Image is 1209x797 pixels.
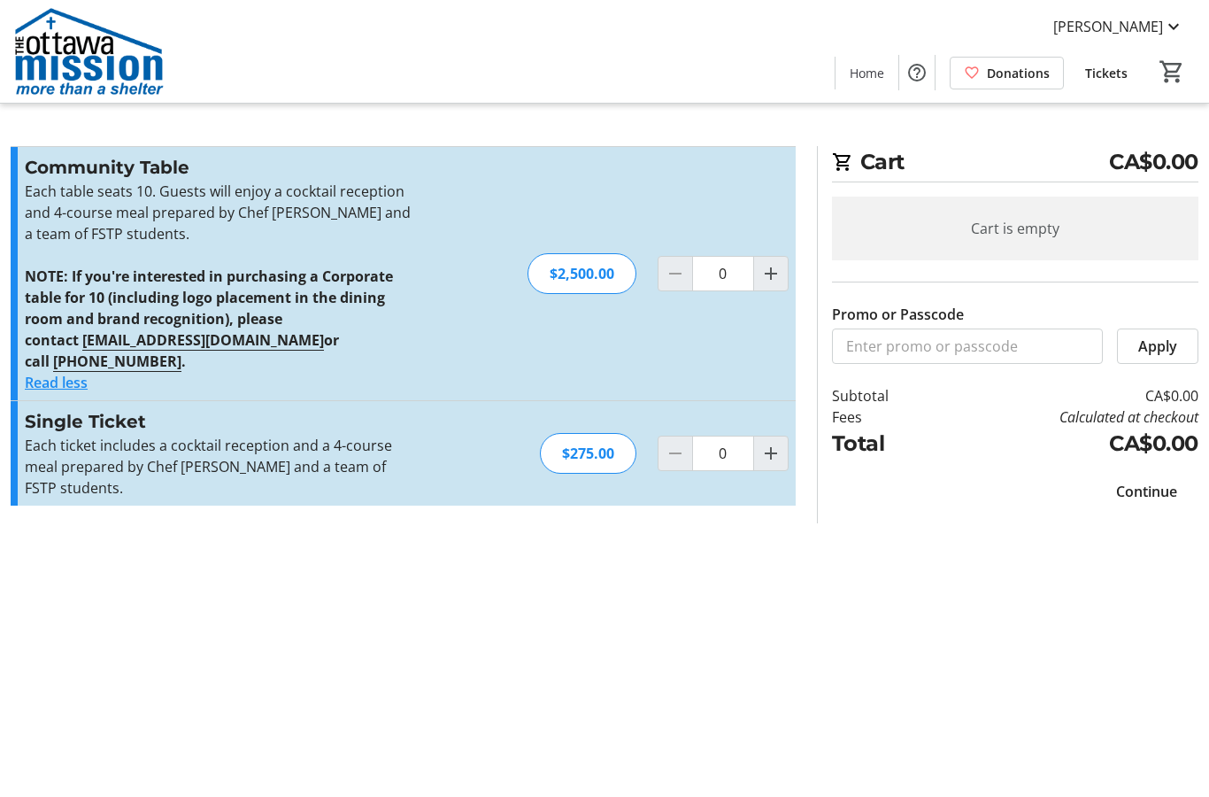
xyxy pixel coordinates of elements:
input: Community Table Quantity [692,256,754,291]
button: Continue [1095,474,1198,509]
button: [PERSON_NAME] [1039,12,1198,41]
a: Donations [950,57,1064,89]
td: Fees [832,406,938,428]
h2: Cart [832,146,1198,182]
strong: NOTE: If you're interested in purchasing a Corporate table for 10 (including logo placement in th... [25,267,393,372]
td: CA$0.00 [938,385,1198,406]
span: Continue [1116,481,1177,502]
h3: Community Table [25,154,412,181]
span: Each ticket includes a cocktail reception and a 4-course meal prepared by Chef [PERSON_NAME] and ... [25,436,392,498]
label: Promo or Passcode [832,304,964,325]
span: CA$0.00 [1109,146,1198,178]
span: Home [850,64,884,82]
p: Each table seats 10. Guests will enjoy a cocktail reception and 4-course meal prepared by Chef [P... [25,181,412,244]
td: CA$0.00 [938,428,1198,460]
td: Total [832,428,938,460]
span: [PERSON_NAME] [1053,16,1163,37]
button: Read less [25,372,88,393]
button: Increment by one [754,437,788,470]
img: The Ottawa Mission's Logo [11,7,168,96]
div: $275.00 [540,433,636,474]
button: Apply [1117,329,1198,364]
span: Tickets [1085,64,1128,82]
div: $2,500.00 [527,253,636,294]
td: Subtotal [832,385,938,406]
button: Help [899,55,935,90]
a: Tickets [1071,57,1142,89]
span: Apply [1138,336,1177,357]
div: Cart is empty [832,197,1198,260]
input: Enter promo or passcode [832,329,1103,364]
h3: Single Ticket [25,408,412,435]
button: Increment by one [754,257,788,290]
a: Home [836,57,898,89]
td: Calculated at checkout [938,406,1198,428]
input: Single Ticket Quantity [692,436,754,471]
span: Donations [987,64,1050,82]
button: Cart [1156,56,1188,88]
